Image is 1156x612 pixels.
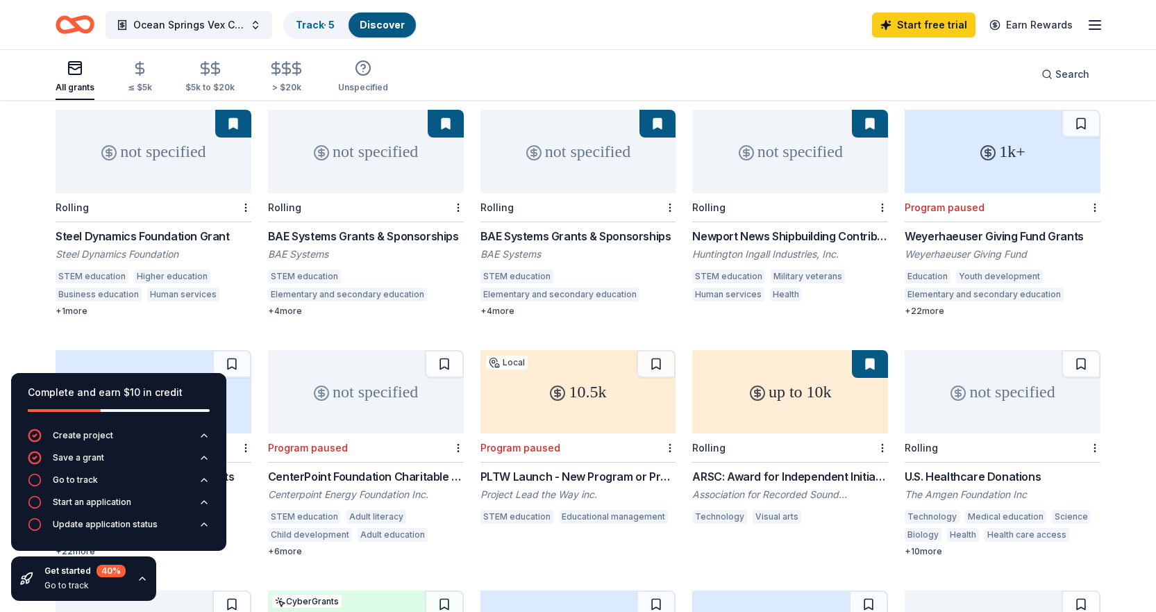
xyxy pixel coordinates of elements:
a: not specifiedProgram pausedCenterPoint Foundation Charitable GivingCenterpoint Energy Foundation ... [268,350,464,557]
button: Save a grant [28,451,210,473]
a: Track· 5 [296,19,335,31]
div: Adult education [358,528,428,542]
div: Health care access [985,528,1069,542]
div: $5k to $20k [185,82,235,93]
div: Go to track [53,474,98,486]
div: Create project [53,430,113,441]
div: Rolling [480,201,514,213]
div: STEM education [480,510,553,524]
a: Start free trial [872,13,975,38]
div: + 1 more [56,306,251,317]
div: not specified [480,110,676,193]
a: not specifiedRollingSteel Dynamics Foundation GrantSteel Dynamics FoundationSTEM educationHigher ... [56,110,251,317]
div: Health [770,288,802,301]
div: 1k+ [56,350,251,433]
div: Medical education [965,510,1046,524]
a: up to 10kRollingARSC: Award for Independent InitiativesAssociation for Recorded Sound Collections... [692,350,888,528]
div: + 6 more [268,546,464,557]
div: + 10 more [905,546,1100,557]
div: Program paused [905,201,985,213]
div: Weyerhaeuser Giving Fund [905,247,1100,261]
a: Discover [360,19,405,31]
div: Education [905,270,950,283]
div: Program paused [268,442,348,454]
button: $5k to $20k [185,55,235,100]
div: Rolling [56,201,89,213]
div: STEM education [480,270,553,283]
div: Steel Dynamics Foundation Grant [56,228,251,245]
div: CyberGrants [272,595,342,608]
div: Health [947,528,979,542]
button: Update application status [28,518,210,540]
div: not specified [905,350,1100,433]
div: Rolling [905,442,938,454]
div: BAE Systems Grants & Sponsorships [480,228,676,245]
div: Weyerhaeuser Giving Fund Grants [905,228,1100,245]
div: BAE Systems [268,247,464,261]
div: not specified [692,110,888,193]
button: Unspecified [338,54,388,100]
button: Start an application [28,495,210,518]
a: 1k+Program pausedWeyerhaeuser Giving Fund GrantsWeyerhaeuser Giving FundEducationYouth developmen... [56,350,251,557]
div: + 4 more [268,306,464,317]
div: Complete and earn $10 in credit [28,384,210,401]
div: 1k+ [905,110,1100,193]
div: Higher education [134,270,210,283]
div: not specified [268,350,464,433]
div: > $20k [268,82,305,93]
a: 1k+Program pausedWeyerhaeuser Giving Fund GrantsWeyerhaeuser Giving FundEducationYouth developmen... [905,110,1100,317]
div: Steel Dynamics Foundation [56,247,251,261]
div: ≤ $5k [128,82,152,93]
div: Rolling [268,201,301,213]
div: Huntington Ingall Industries, Inc. [692,247,888,261]
div: + 22 more [905,306,1100,317]
div: The Amgen Foundation Inc [905,488,1100,502]
div: 10.5k [480,350,676,433]
div: Save a grant [53,452,104,463]
div: Child development [268,528,352,542]
button: Track· 5Discover [283,11,417,39]
a: not specifiedRollingU.S. Healthcare DonationsThe Amgen Foundation IncTechnologyMedical educationS... [905,350,1100,557]
div: Newport News Shipbuilding Contributions Program [692,228,888,245]
div: not specified [268,110,464,193]
div: All grants [56,82,94,93]
div: PLTW Launch - New Program or Program Expansion (Cooperative Energy) [480,468,676,485]
div: Elementary and secondary education [905,288,1064,301]
button: All grants [56,54,94,100]
button: Search [1030,60,1100,88]
div: Biology [905,528,941,542]
button: Create project [28,429,210,451]
div: Update application status [53,519,158,530]
div: Visual arts [753,510,801,524]
div: Rolling [692,442,726,454]
div: not specified [56,110,251,193]
div: Go to track [44,580,126,591]
div: CenterPoint Foundation Charitable Giving [268,468,464,485]
button: > $20k [268,55,305,100]
button: Go to track [28,473,210,495]
div: Human services [692,288,764,301]
div: Elementary and secondary education [480,288,639,301]
div: Centerpoint Energy Foundation Inc. [268,488,464,502]
a: not specifiedRollingNewport News Shipbuilding Contributions ProgramHuntington Ingall Industries, ... [692,110,888,306]
div: STEM education [268,510,341,524]
div: STEM education [56,270,128,283]
div: Technology [905,510,960,524]
div: Elementary and secondary education [268,288,427,301]
a: 10.5kLocalProgram pausedPLTW Launch - New Program or Program Expansion (Cooperative Energy)Projec... [480,350,676,528]
div: Local [486,356,528,370]
button: ≤ $5k [128,55,152,100]
div: Business education [56,288,142,301]
a: Earn Rewards [981,13,1081,38]
div: + 4 more [480,306,676,317]
div: BAE Systems Grants & Sponsorships [268,228,464,245]
div: Youth development [956,270,1043,283]
div: STEM education [268,270,341,283]
a: Home [56,8,94,41]
div: 40 % [97,565,126,577]
div: Unspecified [338,82,388,93]
div: Get started [44,565,126,577]
span: Ocean Springs Vex Club [133,17,244,33]
button: Ocean Springs Vex Club [106,11,272,39]
div: Project Lead the Way inc. [480,488,676,502]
